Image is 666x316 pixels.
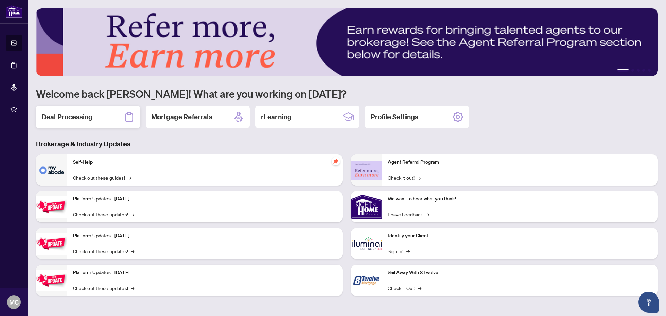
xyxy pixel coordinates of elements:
img: Agent Referral Program [351,161,382,180]
a: Sign In!→ [388,247,410,255]
img: Platform Updates - July 21, 2025 [36,196,67,218]
a: Check out these guides!→ [73,174,131,181]
img: logo [6,5,22,18]
p: Agent Referral Program [388,159,652,166]
h1: Welcome back [PERSON_NAME]! What are you working on [DATE]? [36,87,658,100]
h2: rLearning [261,112,291,122]
a: Leave Feedback→ [388,211,429,218]
img: Identify your Client [351,228,382,259]
a: Check it Out!→ [388,284,421,292]
span: MC [9,297,19,307]
span: → [128,174,131,181]
button: 5 [648,69,651,72]
p: Platform Updates - [DATE] [73,269,337,276]
span: → [406,247,410,255]
h2: Profile Settings [370,112,418,122]
img: Self-Help [36,154,67,186]
h2: Deal Processing [42,112,93,122]
button: 1 [617,69,629,72]
span: → [417,174,421,181]
p: We want to hear what you think! [388,195,652,203]
p: Self-Help [73,159,337,166]
span: → [131,211,134,218]
span: → [418,284,421,292]
p: Platform Updates - [DATE] [73,232,337,240]
span: → [131,284,134,292]
img: Platform Updates - June 23, 2025 [36,270,67,291]
img: Sail Away With 8Twelve [351,265,382,296]
p: Sail Away With 8Twelve [388,269,652,276]
span: → [131,247,134,255]
img: We want to hear what you think! [351,191,382,222]
p: Platform Updates - [DATE] [73,195,337,203]
a: Check out these updates!→ [73,247,134,255]
button: 4 [642,69,645,72]
h3: Brokerage & Industry Updates [36,139,658,149]
img: Slide 0 [36,8,658,76]
h2: Mortgage Referrals [151,112,212,122]
a: Check out these updates!→ [73,284,134,292]
span: → [426,211,429,218]
button: 3 [637,69,640,72]
img: Platform Updates - July 8, 2025 [36,233,67,255]
a: Check out these updates!→ [73,211,134,218]
a: Check it out!→ [388,174,421,181]
button: 2 [631,69,634,72]
button: Open asap [638,292,659,313]
p: Identify your Client [388,232,652,240]
span: pushpin [332,157,340,165]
